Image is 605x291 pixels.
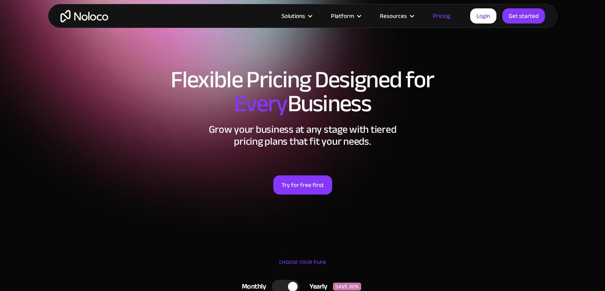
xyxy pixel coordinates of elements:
[282,11,305,21] div: Solutions
[273,175,332,195] a: Try for free first
[56,124,549,147] h2: Grow your business at any stage with tiered pricing plans that fit your needs.
[333,283,361,291] div: SAVE 20%
[56,256,549,276] div: CHOOSE YOUR PLAN
[423,11,460,21] a: Pricing
[321,11,370,21] div: Platform
[370,11,423,21] div: Resources
[470,8,496,24] a: Login
[60,10,108,22] a: home
[272,11,321,21] div: Solutions
[502,8,545,24] a: Get started
[331,11,354,21] div: Platform
[56,68,549,116] h1: Flexible Pricing Designed for Business
[380,11,407,21] div: Resources
[234,81,288,126] span: Every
